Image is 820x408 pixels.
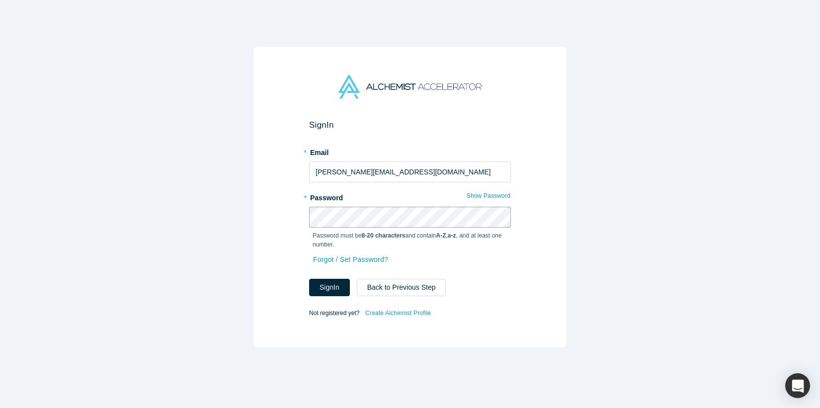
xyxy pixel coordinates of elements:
[448,232,456,239] strong: a-z
[466,189,511,202] button: Show Password
[362,232,406,239] strong: 8-20 characters
[309,189,511,203] label: Password
[436,232,446,239] strong: A-Z
[309,279,350,296] button: SignIn
[309,120,511,130] h2: Sign In
[365,307,431,320] a: Create Alchemist Profile
[338,75,482,99] img: Alchemist Accelerator Logo
[309,144,511,158] label: Email
[313,251,389,268] a: Forgot / Set Password?
[313,231,507,249] p: Password must be and contain , , and at least one number.
[309,310,359,317] span: Not registered yet?
[357,279,446,296] button: Back to Previous Step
